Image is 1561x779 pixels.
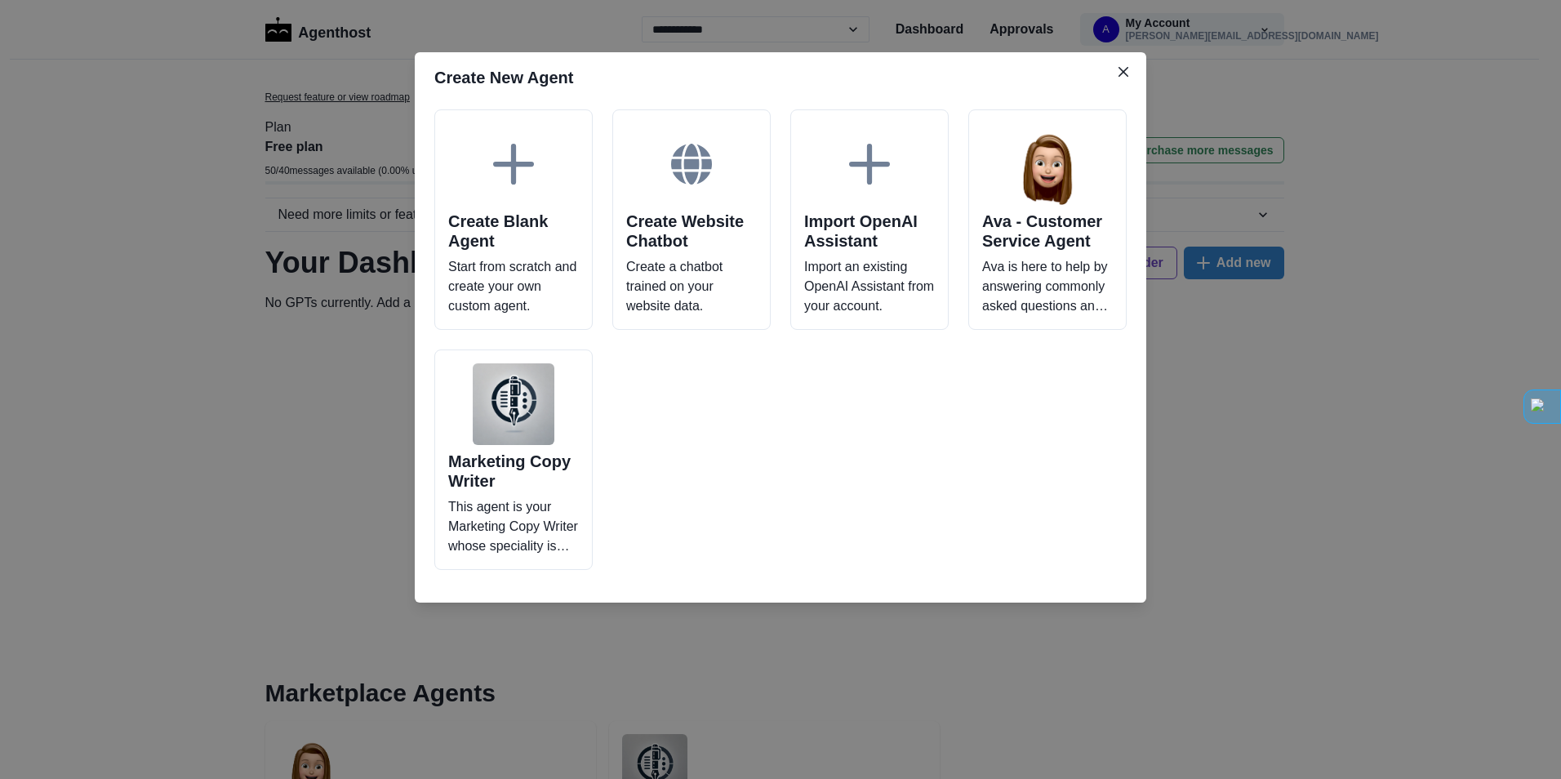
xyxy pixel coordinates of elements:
[804,257,935,316] p: Import an existing OpenAI Assistant from your account.
[448,211,579,251] h2: Create Blank Agent
[448,257,579,316] p: Start from scratch and create your own custom agent.
[626,257,757,316] p: Create a chatbot trained on your website data.
[982,257,1113,316] p: Ava is here to help by answering commonly asked questions and more!
[448,497,579,556] p: This agent is your Marketing Copy Writer whose speciality is helping you craft copy that speaks t...
[982,211,1113,251] h2: Ava - Customer Service Agent
[1007,123,1088,205] img: Ava - Customer Service Agent
[1110,59,1136,85] button: Close
[626,211,757,251] h2: Create Website Chatbot
[473,363,554,445] img: Marketing Copy Writer
[448,452,579,491] h2: Marketing Copy Writer
[1523,389,1561,424] div: Open Vinehelper Window
[415,52,1146,103] header: Create New Agent
[804,211,935,251] h2: Import OpenAI Assistant
[1531,398,1547,415] img: Restore Window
